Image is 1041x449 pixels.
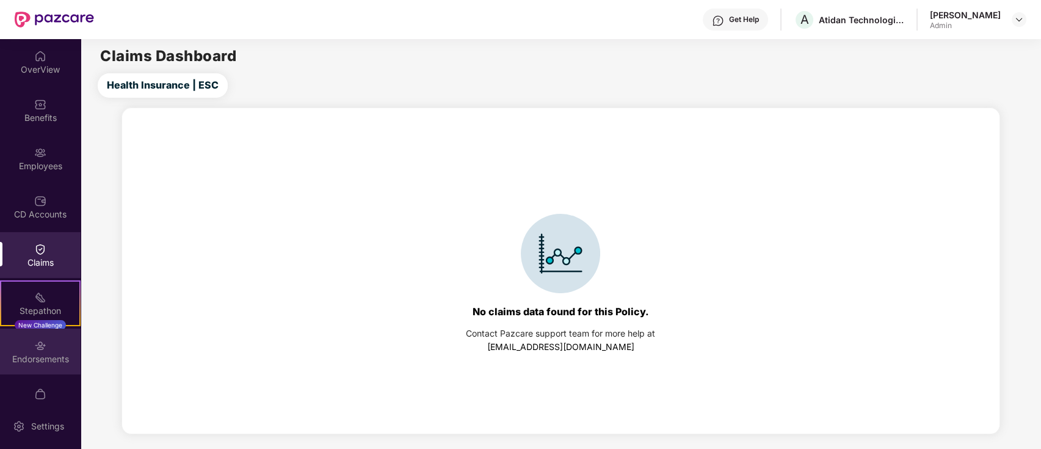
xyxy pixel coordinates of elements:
img: svg+xml;base64,PHN2ZyBpZD0iU2V0dGluZy0yMHgyMCIgeG1sbnM9Imh0dHA6Ly93d3cudzMub3JnLzIwMDAvc3ZnIiB3aW... [13,420,25,433]
img: svg+xml;base64,PHN2ZyBpZD0iSWNvbl9DbGFpbSIgZGF0YS1uYW1lPSJJY29uIENsYWltIiB4bWxucz0iaHR0cDovL3d3dy... [521,214,600,293]
div: New Challenge [15,320,66,330]
span: A [800,12,809,27]
img: svg+xml;base64,PHN2ZyBpZD0iRHJvcGRvd24tMzJ4MzIiIHhtbG5zPSJodHRwOi8vd3d3LnczLm9yZy8yMDAwL3N2ZyIgd2... [1014,15,1024,24]
div: Settings [27,420,68,433]
a: [EMAIL_ADDRESS][DOMAIN_NAME] [487,341,634,352]
img: svg+xml;base64,PHN2ZyBpZD0iRW1wbG95ZWVzIiB4bWxucz0iaHR0cDovL3d3dy53My5vcmcvMjAwMC9zdmciIHdpZHRoPS... [34,147,46,159]
button: Health Insurance | ESC [98,73,228,98]
img: svg+xml;base64,PHN2ZyBpZD0iQmVuZWZpdHMiIHhtbG5zPSJodHRwOi8vd3d3LnczLm9yZy8yMDAwL3N2ZyIgd2lkdGg9Ij... [34,98,46,111]
div: No claims data found for this Policy. [473,305,649,318]
img: svg+xml;base64,PHN2ZyBpZD0iRW5kb3JzZW1lbnRzIiB4bWxucz0iaHR0cDovL3d3dy53My5vcmcvMjAwMC9zdmciIHdpZH... [34,340,46,352]
span: Health Insurance | ESC [107,78,219,93]
img: svg+xml;base64,PHN2ZyBpZD0iQ0RfQWNjb3VudHMiIGRhdGEtbmFtZT0iQ0QgQWNjb3VudHMiIHhtbG5zPSJodHRwOi8vd3... [34,195,46,207]
h2: Claims Dashboard [100,49,236,64]
img: svg+xml;base64,PHN2ZyB4bWxucz0iaHR0cDovL3d3dy53My5vcmcvMjAwMC9zdmciIHdpZHRoPSIyMSIgaGVpZ2h0PSIyMC... [34,291,46,304]
img: svg+xml;base64,PHN2ZyBpZD0iSGVscC0zMngzMiIgeG1sbnM9Imh0dHA6Ly93d3cudzMub3JnLzIwMDAvc3ZnIiB3aWR0aD... [712,15,724,27]
div: [PERSON_NAME] [930,9,1001,21]
div: Admin [930,21,1001,31]
div: Stepathon [1,305,79,317]
div: Contact Pazcare support team for more help at [466,327,655,340]
div: Atidan Technologies Pvt Ltd [819,14,904,26]
img: svg+xml;base64,PHN2ZyBpZD0iTXlfT3JkZXJzIiBkYXRhLW5hbWU9Ik15IE9yZGVycyIgeG1sbnM9Imh0dHA6Ly93d3cudz... [34,388,46,400]
img: svg+xml;base64,PHN2ZyBpZD0iQ2xhaW0iIHhtbG5zPSJodHRwOi8vd3d3LnczLm9yZy8yMDAwL3N2ZyIgd2lkdGg9IjIwIi... [34,243,46,255]
div: Get Help [729,15,759,24]
img: New Pazcare Logo [15,12,94,27]
img: svg+xml;base64,PHN2ZyBpZD0iSG9tZSIgeG1sbnM9Imh0dHA6Ly93d3cudzMub3JnLzIwMDAvc3ZnIiB3aWR0aD0iMjAiIG... [34,50,46,62]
